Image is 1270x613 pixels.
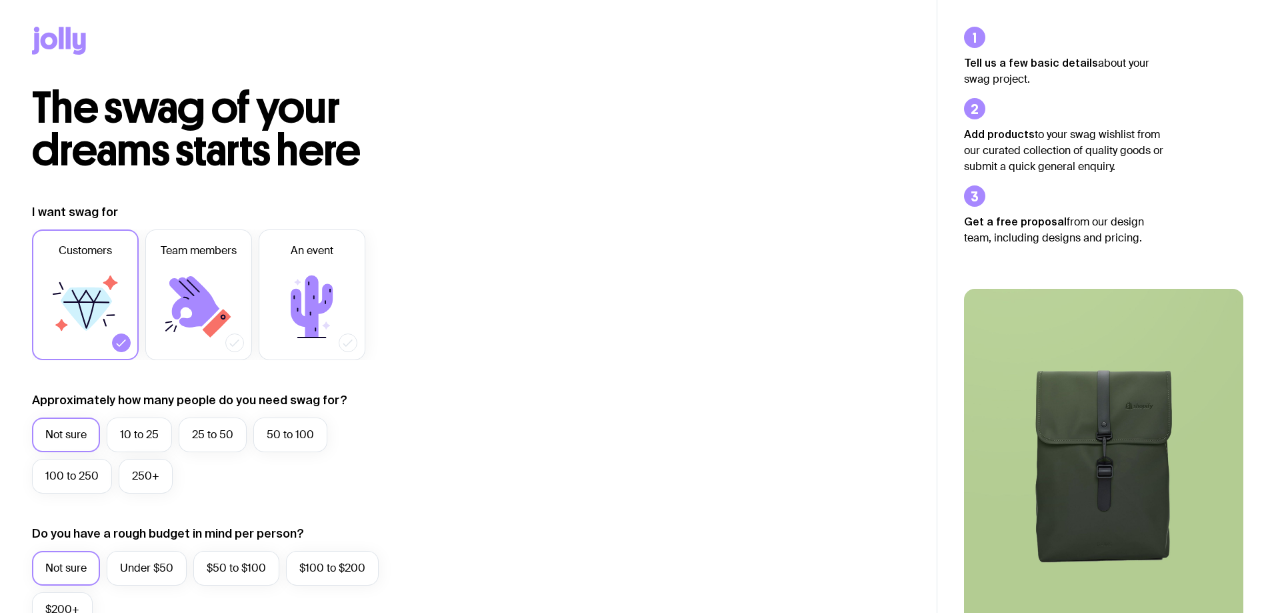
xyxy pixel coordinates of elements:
[193,551,279,586] label: $50 to $100
[107,551,187,586] label: Under $50
[32,81,361,177] span: The swag of your dreams starts here
[253,418,327,452] label: 50 to 100
[119,459,173,494] label: 250+
[32,551,100,586] label: Not sure
[161,243,237,259] span: Team members
[32,204,118,220] label: I want swag for
[32,418,100,452] label: Not sure
[964,213,1164,246] p: from our design team, including designs and pricing.
[964,128,1035,140] strong: Add products
[179,418,247,452] label: 25 to 50
[964,57,1098,69] strong: Tell us a few basic details
[32,392,347,408] label: Approximately how many people do you need swag for?
[286,551,379,586] label: $100 to $200
[59,243,112,259] span: Customers
[964,55,1164,87] p: about your swag project.
[107,418,172,452] label: 10 to 25
[964,215,1067,227] strong: Get a free proposal
[32,459,112,494] label: 100 to 250
[964,126,1164,175] p: to your swag wishlist from our curated collection of quality goods or submit a quick general enqu...
[291,243,333,259] span: An event
[32,526,304,542] label: Do you have a rough budget in mind per person?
